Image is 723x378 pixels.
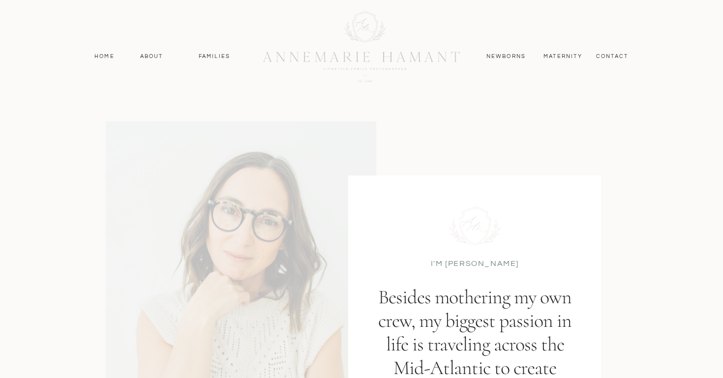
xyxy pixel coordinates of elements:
p: I'M [PERSON_NAME] [430,258,519,268]
a: MAternity [543,52,581,61]
a: About [137,52,166,61]
a: Families [192,52,237,61]
a: contact [591,52,633,61]
a: Home [90,52,119,61]
a: Newborns [482,52,530,61]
